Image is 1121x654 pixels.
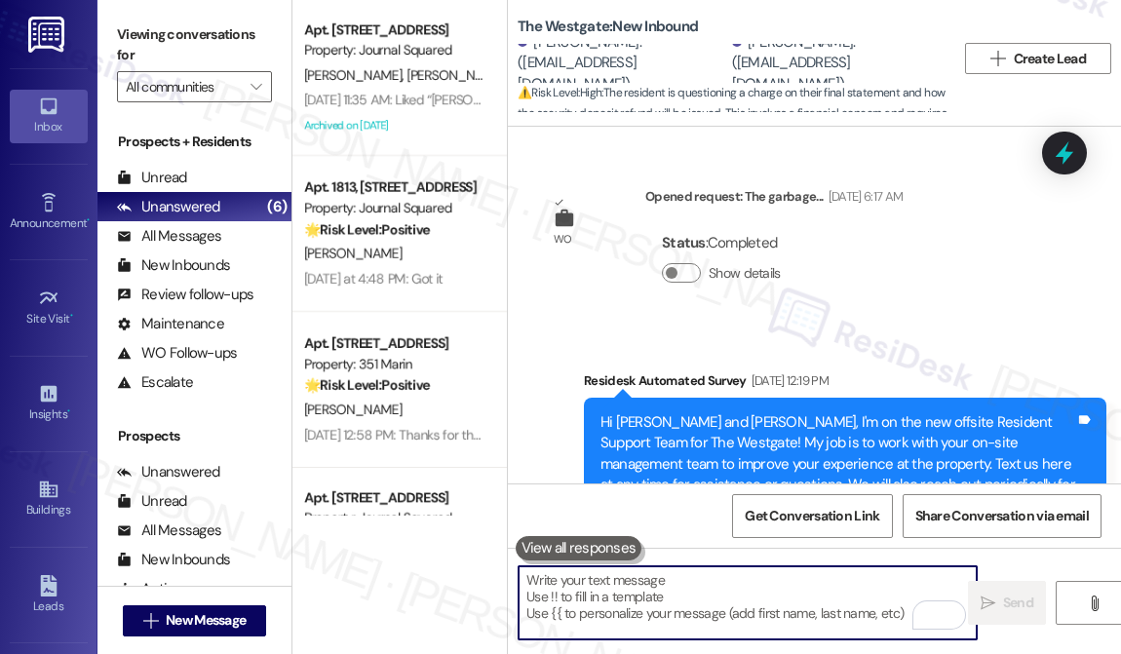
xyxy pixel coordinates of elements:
span: : The resident is questioning a charge on their final statement and how the security deposit refu... [518,83,955,145]
strong: 🌟 Risk Level: Positive [304,376,430,394]
div: Apt. [STREET_ADDRESS] [304,487,484,508]
span: Share Conversation via email [915,506,1089,526]
label: Viewing conversations for [117,19,272,71]
b: Status [662,233,706,252]
span: • [67,404,70,418]
span: [PERSON_NAME] [407,66,511,84]
div: All Messages [117,226,221,247]
div: Unread [117,491,187,512]
a: Buildings [10,473,88,525]
div: WO Follow-ups [117,343,237,364]
i:  [1087,596,1102,611]
div: Archived on [DATE] [302,113,486,137]
div: Maintenance [117,314,224,334]
label: Show details [709,263,781,284]
div: Apt. [STREET_ADDRESS] [304,19,484,40]
b: The Westgate: New Inbound [518,17,698,37]
div: Property: 351 Marin [304,354,484,374]
i:  [251,79,261,95]
div: [DATE] 12:19 PM [747,370,829,391]
div: Property: Journal Squared [304,40,484,60]
div: [PERSON_NAME]. ([EMAIL_ADDRESS][DOMAIN_NAME]) [732,32,942,95]
a: Inbox [10,90,88,142]
a: Leads [10,569,88,622]
div: Apt. 1813, [STREET_ADDRESS] [304,177,484,198]
div: WO [554,229,572,250]
div: [PERSON_NAME]. ([EMAIL_ADDRESS][DOMAIN_NAME]) [518,32,727,95]
img: ResiDesk Logo [28,17,68,53]
strong: ⚠️ Risk Level: High [518,85,601,100]
input: All communities [126,71,241,102]
span: Create Lead [1014,49,1086,69]
div: Review follow-ups [117,285,253,305]
textarea: To enrich screen reader interactions, please activate Accessibility in Grammarly extension settings [519,566,977,639]
div: Prospects + Residents [97,132,291,152]
span: New Message [166,610,246,631]
div: New Inbounds [117,255,230,276]
div: Escalate [117,372,193,393]
span: • [70,309,73,323]
div: [DATE] at 4:48 PM: Got it [304,270,443,288]
div: Prospects [97,426,291,446]
div: [DATE] 6:17 AM [824,186,904,207]
button: Create Lead [965,43,1111,74]
i:  [990,51,1005,66]
div: Property: Journal Squared [304,508,484,528]
div: All Messages [117,520,221,541]
a: Site Visit • [10,282,88,334]
button: Get Conversation Link [732,494,892,538]
div: Active [117,579,182,599]
div: : Completed [662,228,789,258]
button: New Message [123,605,267,636]
i:  [981,596,995,611]
div: New Inbounds [117,550,230,570]
div: Hi [PERSON_NAME] and [PERSON_NAME], I'm on the new offsite Resident Support Team for The Westgate... [600,412,1075,538]
a: Insights • [10,377,88,430]
span: [PERSON_NAME] [304,401,402,418]
button: Send [968,581,1046,625]
strong: 🌟 Risk Level: Positive [304,220,430,238]
div: Apt. [STREET_ADDRESS] [304,333,484,354]
div: Opened request: The garbage... [645,186,903,213]
span: Get Conversation Link [745,506,879,526]
span: Send [1003,593,1033,613]
span: • [87,213,90,227]
i:  [143,613,158,629]
span: [PERSON_NAME] [304,245,402,262]
div: Unread [117,168,187,188]
div: Residesk Automated Survey [584,370,1106,398]
div: (6) [262,192,291,222]
div: Unanswered [117,197,220,217]
div: Property: Journal Squared [304,198,484,218]
span: [PERSON_NAME] [304,66,407,84]
div: Unanswered [117,462,220,482]
button: Share Conversation via email [903,494,1102,538]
